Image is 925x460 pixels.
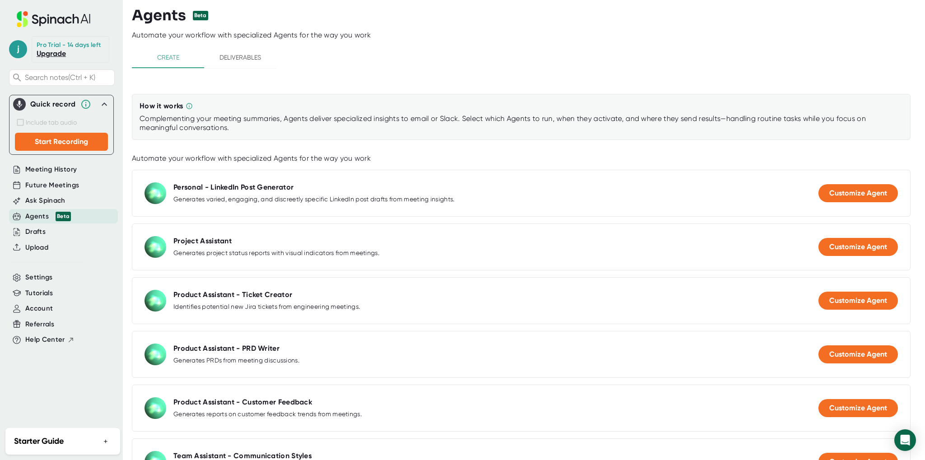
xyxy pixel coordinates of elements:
img: Product Assistant - PRD Writer [145,344,166,365]
span: Create [137,52,199,63]
button: Tutorials [25,288,53,298]
button: Settings [25,272,53,283]
button: Customize Agent [818,238,898,256]
span: Deliverables [210,52,271,63]
div: Project Assistant [173,237,232,246]
button: Upload [25,242,48,253]
a: Upgrade [37,49,66,58]
div: Quick record [13,95,110,113]
div: Automate your workflow with specialized Agents for the way you work [132,154,911,163]
div: Generates reports on customer feedback trends from meetings. [173,410,362,418]
span: Include tab audio [26,119,77,126]
img: Personal - LinkedIn Post Generator [145,182,166,204]
button: Customize Agent [818,399,898,417]
button: Start Recording [15,133,108,151]
span: j [9,40,27,58]
div: Agents [25,211,71,222]
button: Agents Beta [25,211,71,222]
span: Customize Agent [829,296,887,305]
div: Beta [56,212,71,221]
div: Pro Trial - 14 days left [37,41,101,49]
h3: Agents [132,7,186,24]
div: Identifies potential new Jira tickets from engineering meetings. [173,303,360,311]
svg: Complementing your meeting summaries, Agents deliver specialized insights to email or Slack. Sele... [186,102,193,110]
button: Future Meetings [25,180,79,191]
div: Product Assistant - Ticket Creator [173,290,292,299]
img: Product Assistant - Ticket Creator [145,290,166,311]
button: Referrals [25,319,54,330]
div: Generates PRDs from meeting discussions. [173,357,299,365]
div: Generates project status reports with visual indicators from meetings. [173,249,379,257]
div: Open Intercom Messenger [894,429,916,451]
button: Meeting History [25,164,77,175]
img: Project Assistant [145,236,166,258]
img: Product Assistant - Customer Feedback [145,397,166,419]
button: Customize Agent [818,184,898,202]
span: Search notes (Ctrl + K) [25,73,95,82]
div: Generates varied, engaging, and discreetly specific LinkedIn post drafts from meeting insights. [173,195,455,204]
div: How it works [140,102,183,111]
div: Personal - LinkedIn Post Generator [173,183,294,192]
div: Quick record [30,100,76,109]
div: Product Assistant - Customer Feedback [173,398,312,407]
button: Customize Agent [818,292,898,310]
div: Automate your workflow with specialized Agents for the way you work [132,31,925,40]
button: Drafts [25,227,46,237]
button: Customize Agent [818,345,898,363]
div: Complementing your meeting summaries, Agents deliver specialized insights to email or Slack. Sele... [140,114,903,132]
button: Ask Spinach [25,195,65,206]
button: Help Center [25,335,75,345]
div: Product Assistant - PRD Writer [173,344,280,353]
button: Account [25,303,53,314]
span: Help Center [25,335,65,345]
button: + [100,435,112,448]
span: Customize Agent [829,404,887,412]
span: Customize Agent [829,242,887,251]
span: Customize Agent [829,189,887,197]
div: Beta [193,11,208,20]
h2: Starter Guide [14,435,64,447]
span: Customize Agent [829,350,887,358]
span: Start Recording [35,137,88,146]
